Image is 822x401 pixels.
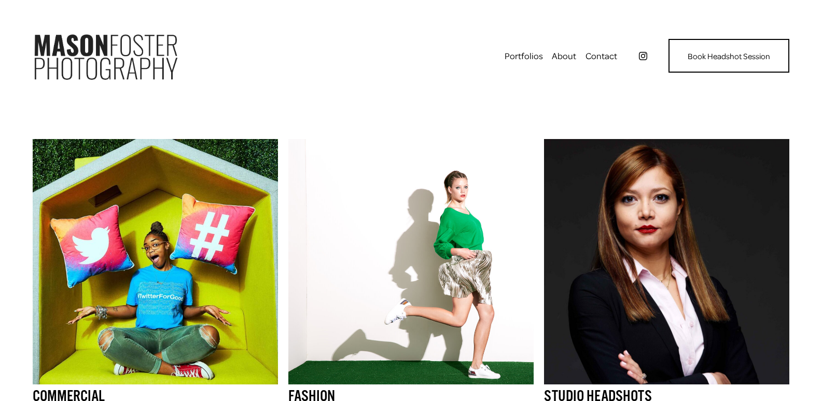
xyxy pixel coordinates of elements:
[505,48,543,64] a: folder dropdown
[668,39,789,73] a: Book Headshot Session
[638,51,648,61] a: instagram-unauth
[33,139,278,384] img: Commercial
[288,139,534,384] img: Fashion
[586,48,617,64] a: Contact
[505,48,543,63] span: Portfolios
[33,25,178,87] img: Mason Foster Photography
[544,139,789,384] img: Studio Headshots
[552,48,576,64] a: About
